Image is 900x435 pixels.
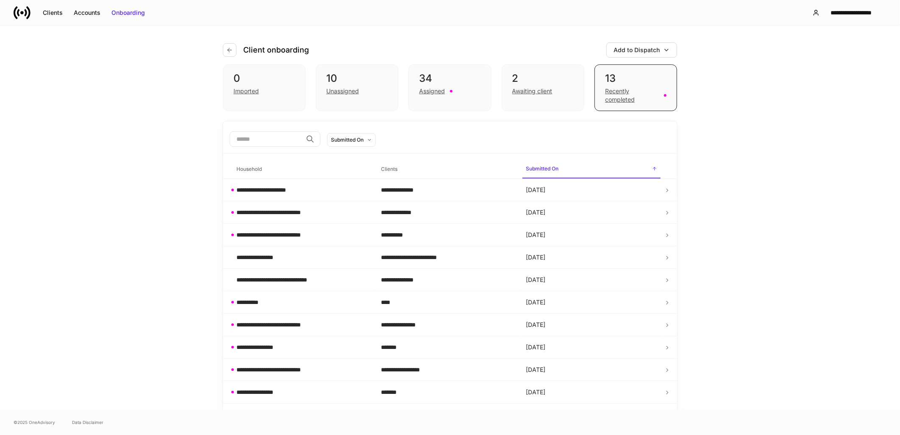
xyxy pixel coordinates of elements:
td: [DATE] [519,404,664,426]
td: [DATE] [519,314,664,336]
h6: Submitted On [526,165,558,173]
a: Data Disclaimer [72,419,103,426]
h4: Client onboarding [243,45,309,55]
td: [DATE] [519,291,664,314]
div: Recently completed [605,87,659,104]
span: Household [233,161,371,178]
div: 34Assigned [408,64,491,111]
div: Unassigned [326,87,359,95]
div: 13Recently completed [594,64,677,111]
td: [DATE] [519,336,664,359]
div: 34 [419,72,481,85]
button: Add to Dispatch [606,42,677,58]
div: Onboarding [111,8,145,17]
td: [DATE] [519,179,664,201]
div: Add to Dispatch [614,46,660,54]
div: Assigned [419,87,445,95]
h6: Clients [381,165,398,173]
h6: Household [236,165,262,173]
button: Onboarding [106,6,150,20]
div: Accounts [74,8,100,17]
div: Imported [233,87,259,95]
button: Accounts [68,6,106,20]
div: 2Awaiting client [502,64,584,111]
span: Submitted On [522,160,661,178]
div: Clients [43,8,63,17]
div: 10Unassigned [316,64,398,111]
span: Clients [378,161,516,178]
td: [DATE] [519,224,664,246]
td: [DATE] [519,381,664,404]
td: [DATE] [519,359,664,381]
button: Clients [37,6,68,20]
div: 0Imported [223,64,306,111]
div: 13 [605,72,667,85]
td: [DATE] [519,246,664,269]
td: [DATE] [519,269,664,291]
div: 10 [326,72,388,85]
div: 0 [233,72,295,85]
td: [DATE] [519,201,664,224]
span: © 2025 OneAdvisory [14,419,55,426]
div: Submitted On [331,136,364,144]
button: Submitted On [327,133,376,147]
div: Awaiting client [512,87,553,95]
div: 2 [512,72,574,85]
